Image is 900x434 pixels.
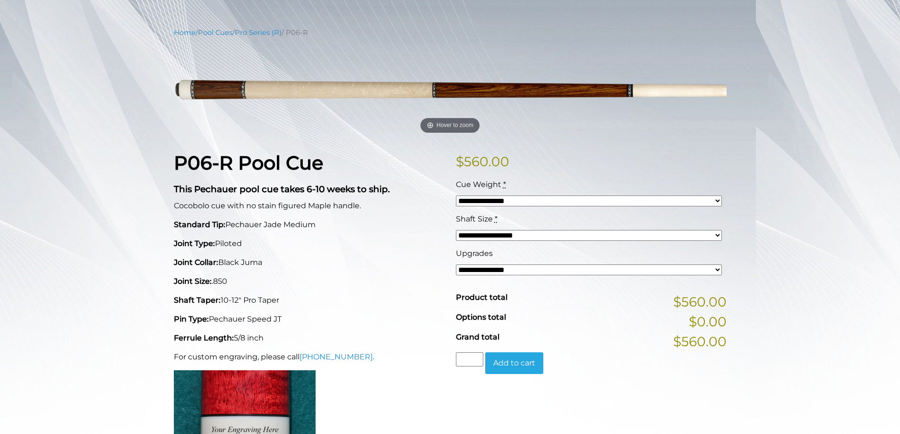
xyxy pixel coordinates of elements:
[174,314,445,325] p: Pechauer Speed JT
[174,45,727,137] a: Hover to zoom
[174,45,727,137] img: P06-N.png
[174,184,390,195] strong: This Pechauer pool cue takes 6-10 weeks to ship.
[174,315,209,323] strong: Pin Type:
[456,214,493,223] span: Shaft Size
[174,219,445,230] p: Pechauer Jade Medium
[456,352,483,366] input: Product quantity
[673,332,727,351] span: $560.00
[456,293,507,302] span: Product total
[174,333,234,342] strong: Ferrule Length:
[503,180,506,189] abbr: required
[174,332,445,344] p: 5/8 inch
[300,352,374,361] a: [PHONE_NUMBER].
[174,238,445,249] p: Piloted
[456,313,506,322] span: Options total
[689,312,727,332] span: $0.00
[198,28,232,37] a: Pool Cues
[235,28,282,37] a: Pro Series (R)
[456,249,493,258] span: Upgrades
[174,277,212,286] strong: Joint Size:
[174,239,215,248] strong: Joint Type:
[174,257,445,268] p: Black Juma
[495,214,497,223] abbr: required
[673,292,727,312] span: $560.00
[174,220,225,229] strong: Standard Tip:
[174,200,445,212] p: Cocobolo cue with no stain figured Maple handle.
[174,295,445,306] p: 10-12" Pro Taper
[174,351,445,363] p: For custom engraving, please call
[456,332,499,341] span: Grand total
[456,153,509,170] bdi: 560.00
[174,276,445,287] p: .850
[174,151,323,174] strong: P06-R Pool Cue
[174,296,221,305] strong: Shaft Taper:
[174,28,196,37] a: Home
[485,352,543,374] button: Add to cart
[456,153,464,170] span: $
[456,180,501,189] span: Cue Weight
[174,258,218,267] strong: Joint Collar:
[174,27,727,38] nav: Breadcrumb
